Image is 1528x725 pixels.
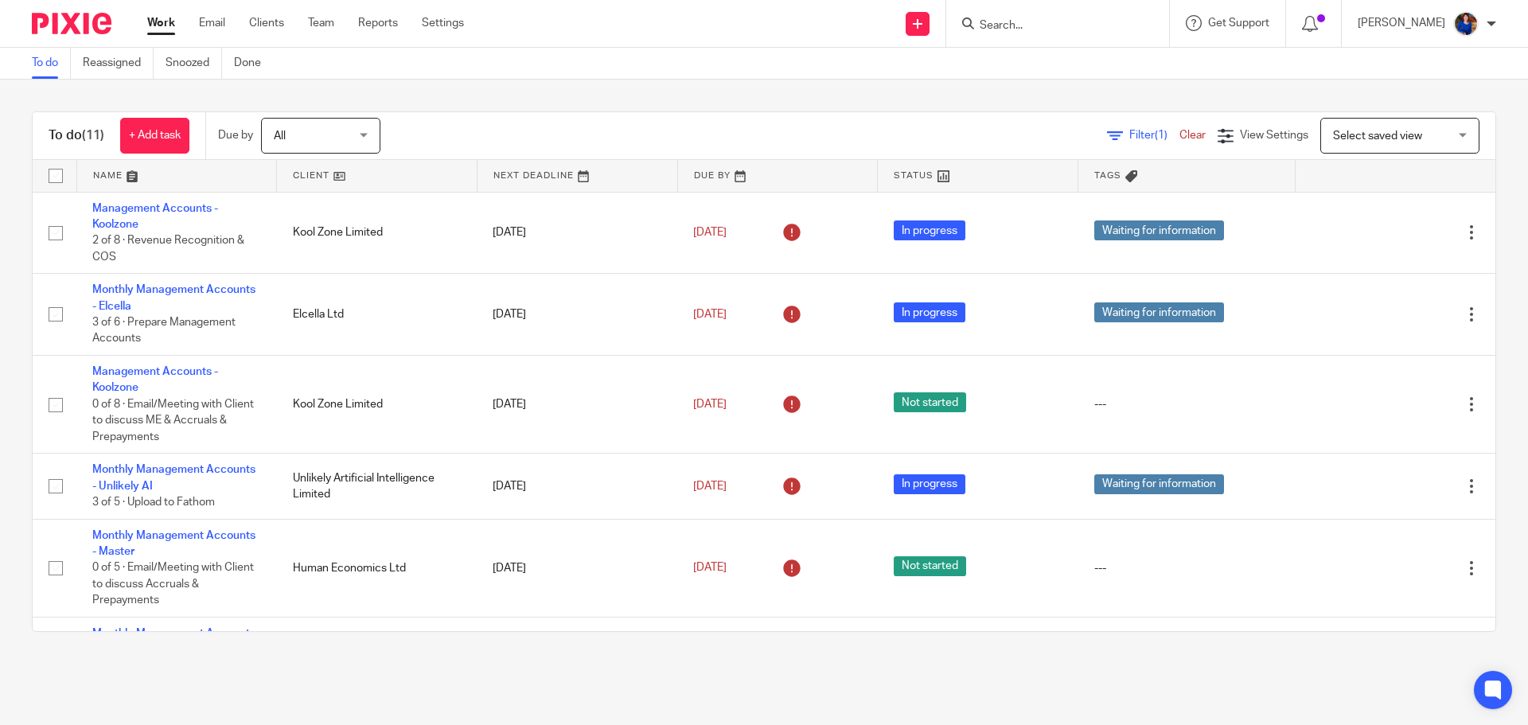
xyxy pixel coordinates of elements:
[693,481,727,492] span: [DATE]
[1333,131,1422,142] span: Select saved view
[277,454,477,519] td: Unlikely Artificial Intelligence Limited
[92,563,254,606] span: 0 of 5 · Email/Meeting with Client to discuss Accruals & Prepayments
[358,15,398,31] a: Reports
[477,356,677,454] td: [DATE]
[277,617,477,715] td: RoboK Limited
[1094,474,1224,494] span: Waiting for information
[249,15,284,31] a: Clients
[120,118,189,154] a: + Add task
[49,127,104,144] h1: To do
[92,284,255,311] a: Monthly Management Accounts - Elcella
[894,556,966,576] span: Not started
[83,48,154,79] a: Reassigned
[422,15,464,31] a: Settings
[477,519,677,617] td: [DATE]
[82,129,104,142] span: (11)
[234,48,273,79] a: Done
[693,309,727,320] span: [DATE]
[308,15,334,31] a: Team
[92,628,255,655] a: Monthly Management Accounts - Robok
[477,274,677,356] td: [DATE]
[693,563,727,574] span: [DATE]
[277,192,477,274] td: Kool Zone Limited
[894,392,966,412] span: Not started
[894,220,965,240] span: In progress
[1094,560,1280,576] div: ---
[277,519,477,617] td: Human Economics Ltd
[166,48,222,79] a: Snoozed
[92,530,255,557] a: Monthly Management Accounts - Master
[147,15,175,31] a: Work
[277,274,477,356] td: Elcella Ltd
[218,127,253,143] p: Due by
[978,19,1121,33] input: Search
[1179,130,1206,141] a: Clear
[32,13,111,34] img: Pixie
[199,15,225,31] a: Email
[92,203,218,230] a: Management Accounts - Koolzone
[1094,220,1224,240] span: Waiting for information
[32,48,71,79] a: To do
[92,497,215,508] span: 3 of 5 · Upload to Fathom
[1208,18,1269,29] span: Get Support
[1094,396,1280,412] div: ---
[92,464,255,491] a: Monthly Management Accounts - Unlikely AI
[1094,302,1224,322] span: Waiting for information
[1358,15,1445,31] p: [PERSON_NAME]
[894,302,965,322] span: In progress
[92,235,244,263] span: 2 of 8 · Revenue Recognition & COS
[1094,171,1121,180] span: Tags
[477,617,677,715] td: [DATE]
[477,192,677,274] td: [DATE]
[894,474,965,494] span: In progress
[274,131,286,142] span: All
[693,227,727,238] span: [DATE]
[1240,130,1308,141] span: View Settings
[277,356,477,454] td: Kool Zone Limited
[1453,11,1479,37] img: Nicole.jpeg
[92,366,218,393] a: Management Accounts - Koolzone
[1155,130,1167,141] span: (1)
[477,454,677,519] td: [DATE]
[92,399,254,442] span: 0 of 8 · Email/Meeting with Client to discuss ME & Accruals & Prepayments
[1129,130,1179,141] span: Filter
[92,317,236,345] span: 3 of 6 · Prepare Management Accounts
[693,399,727,410] span: [DATE]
